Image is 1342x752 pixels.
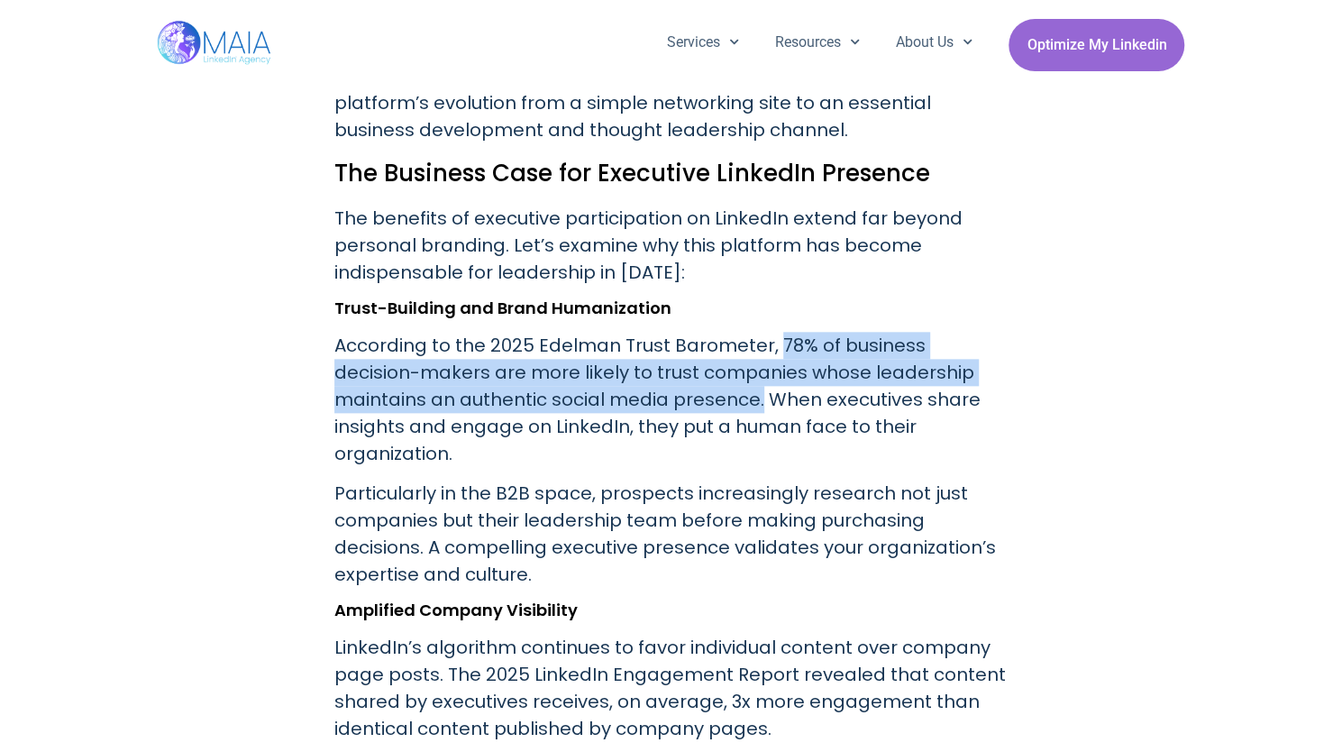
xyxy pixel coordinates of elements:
p: The benefits of executive participation on LinkedIn extend far beyond personal branding. Let’s ex... [334,205,1009,286]
a: Resources [757,19,878,66]
p: According to the 2025 Edelman Trust Barometer, 78% of business decision-makers are more likely to... [334,332,1009,467]
nav: Menu [649,19,991,66]
p: Particularly in the B2B space, prospects increasingly research not just companies but their leade... [334,480,1009,588]
span: Optimize My Linkedin [1027,28,1166,62]
p: LinkedIn’s algorithm continues to favor individual content over company page posts. The 2025 Link... [334,634,1009,742]
h2: The Business Case for Executive LinkedIn Presence [334,156,1009,190]
h3: Trust-Building and Brand Humanization [334,299,1009,317]
a: Services [649,19,757,66]
a: About Us [878,19,991,66]
h3: Amplified Company Visibility [334,601,1009,619]
a: Optimize My Linkedin [1009,19,1184,71]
